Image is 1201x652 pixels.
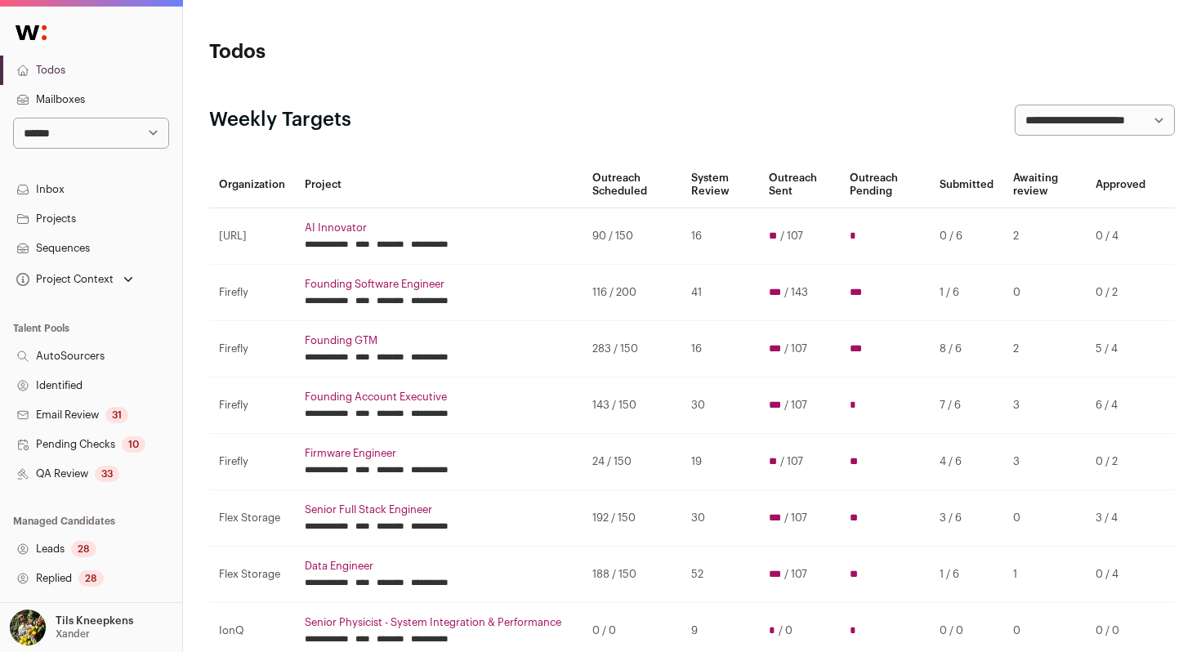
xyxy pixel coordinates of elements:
td: 5 / 4 [1086,321,1155,377]
td: 0 / 4 [1086,547,1155,603]
h1: Todos [209,39,531,65]
th: Outreach Sent [759,162,840,208]
h2: Weekly Targets [209,107,351,133]
td: Flex Storage [209,490,295,547]
td: 3 / 4 [1086,490,1155,547]
td: 192 / 150 [583,490,681,547]
td: Firefly [209,321,295,377]
a: Firmware Engineer [305,447,573,460]
td: 0 [1003,490,1086,547]
div: 31 [105,407,128,423]
span: / 107 [780,230,803,243]
div: 28 [78,570,104,587]
td: 1 [1003,547,1086,603]
button: Open dropdown [13,268,136,291]
td: Firefly [209,434,295,490]
td: 0 / 2 [1086,434,1155,490]
a: Founding GTM [305,334,573,347]
td: 283 / 150 [583,321,681,377]
td: [URL] [209,208,295,265]
span: / 0 [779,624,792,637]
td: 0 / 4 [1086,208,1155,265]
td: 7 / 6 [930,377,1003,434]
td: 2 [1003,321,1086,377]
a: Data Engineer [305,560,573,573]
td: 188 / 150 [583,547,681,603]
a: Senior Physicist - System Integration & Performance [305,616,573,629]
span: / 107 [784,342,807,355]
img: 6689865-medium_jpg [10,610,46,645]
span: / 107 [784,568,807,581]
td: 52 [681,547,759,603]
button: Open dropdown [7,610,136,645]
div: 10 [122,436,145,453]
td: 90 / 150 [583,208,681,265]
td: 1 / 6 [930,265,1003,321]
span: / 143 [784,286,808,299]
span: / 107 [780,455,803,468]
th: System Review [681,162,759,208]
div: Project Context [13,273,114,286]
td: 3 [1003,434,1086,490]
p: Tils Kneepkens [56,614,133,627]
td: 41 [681,265,759,321]
th: Awaiting review [1003,162,1086,208]
a: AI Innovator [305,221,573,234]
td: 30 [681,377,759,434]
span: / 107 [784,399,807,412]
th: Outreach Scheduled [583,162,681,208]
td: 4 / 6 [930,434,1003,490]
td: Firefly [209,377,295,434]
th: Organization [209,162,295,208]
td: 0 / 2 [1086,265,1155,321]
td: 116 / 200 [583,265,681,321]
a: Founding Software Engineer [305,278,573,291]
td: 16 [681,208,759,265]
th: Project [295,162,583,208]
td: 30 [681,490,759,547]
td: 8 / 6 [930,321,1003,377]
td: 16 [681,321,759,377]
td: 19 [681,434,759,490]
td: 2 [1003,208,1086,265]
td: 6 / 4 [1086,377,1155,434]
th: Submitted [930,162,1003,208]
td: 1 / 6 [930,547,1003,603]
td: Flex Storage [209,547,295,603]
a: Founding Account Executive [305,391,573,404]
td: 143 / 150 [583,377,681,434]
th: Approved [1086,162,1155,208]
td: 3 [1003,377,1086,434]
div: 28 [71,541,96,557]
p: Xander [56,627,90,641]
td: 0 [1003,265,1086,321]
td: Firefly [209,265,295,321]
th: Outreach Pending [840,162,930,208]
img: Wellfound [7,16,56,49]
span: / 107 [784,511,807,525]
div: 33 [95,466,119,482]
a: Senior Full Stack Engineer [305,503,573,516]
td: 24 / 150 [583,434,681,490]
td: 0 / 6 [930,208,1003,265]
td: 3 / 6 [930,490,1003,547]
